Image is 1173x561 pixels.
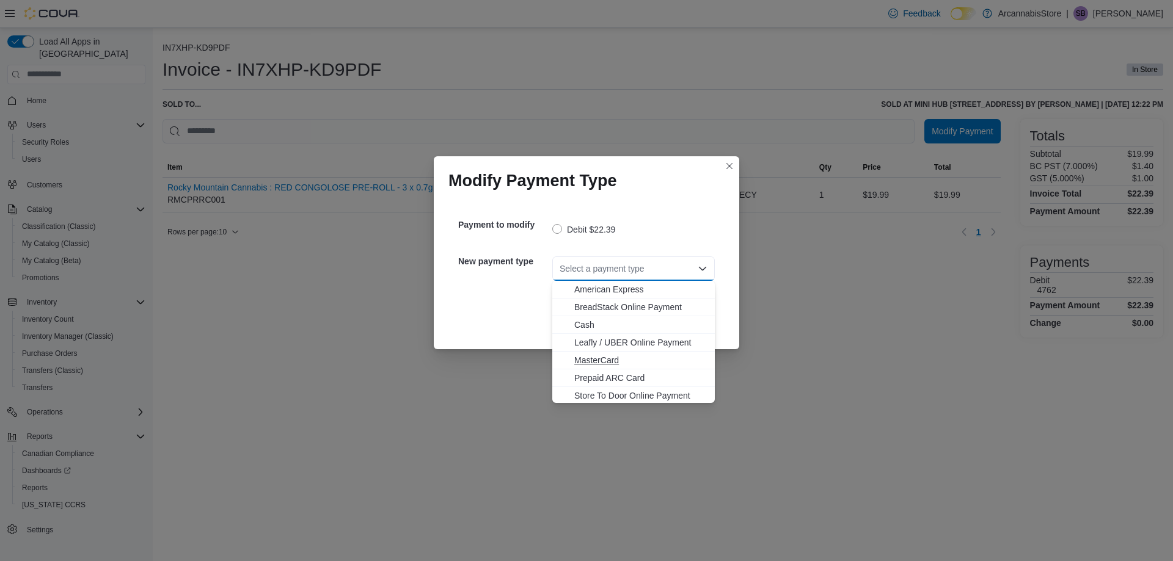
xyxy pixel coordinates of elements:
span: Store To Door Online Payment [574,389,707,402]
button: BreadStack Online Payment [552,299,715,316]
label: Debit $22.39 [552,222,615,237]
div: Choose from the following options [552,281,715,422]
button: American Express [552,281,715,299]
h1: Modify Payment Type [448,171,617,190]
span: American Express [574,283,707,295]
button: Cash [552,316,715,334]
span: BreadStack Online Payment [574,301,707,313]
button: Leafly / UBER Online Payment [552,334,715,352]
button: Prepaid ARC Card [552,369,715,387]
span: Prepaid ARC Card [574,372,707,384]
button: Store To Door Online Payment [552,387,715,405]
span: MasterCard [574,354,707,366]
h5: New payment type [458,249,550,273]
button: MasterCard [552,352,715,369]
input: Accessible screen reader label [560,261,561,276]
button: Closes this modal window [722,159,737,173]
h5: Payment to modify [458,212,550,237]
button: Close list of options [698,264,707,273]
span: Cash [574,319,707,331]
span: Leafly / UBER Online Payment [574,336,707,349]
